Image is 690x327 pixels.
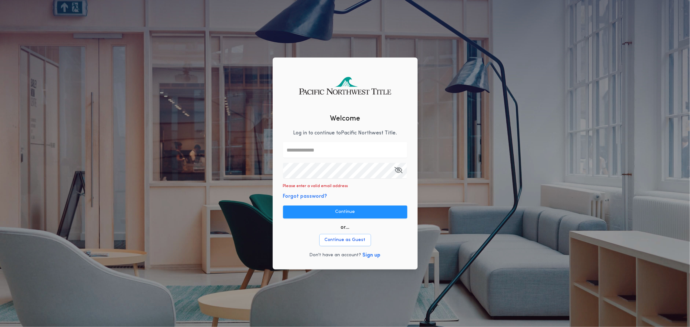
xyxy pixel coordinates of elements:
[341,224,349,231] p: or...
[293,129,397,137] p: Log in to continue to Pacific Northwest Title .
[330,113,360,124] h2: Welcome
[319,234,371,246] button: Continue as Guest
[363,251,381,259] button: Sign up
[310,252,361,258] p: Don't have an account?
[283,193,327,200] button: Forgot password?
[283,206,407,218] button: Continue
[283,184,348,189] p: Please enter a valid email address
[295,71,395,100] img: logo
